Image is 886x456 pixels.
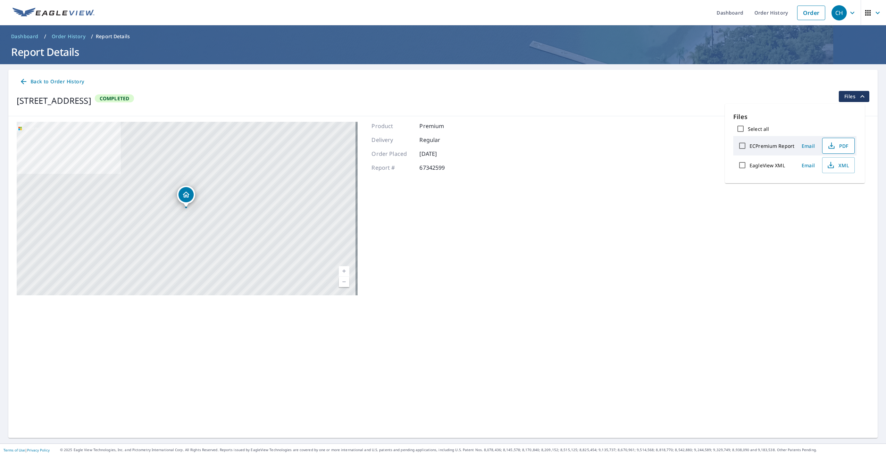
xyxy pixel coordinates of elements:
p: [DATE] [419,150,461,158]
label: EagleView XML [750,162,785,169]
p: Product [371,122,413,130]
nav: breadcrumb [8,31,878,42]
p: | [3,448,50,452]
span: XML [827,161,849,169]
span: Dashboard [11,33,39,40]
label: ECPremium Report [750,143,794,149]
div: CH [831,5,847,20]
a: Order History [49,31,88,42]
span: PDF [827,142,849,150]
button: filesDropdownBtn-67342599 [838,91,869,102]
p: Order Placed [371,150,413,158]
button: PDF [822,138,855,154]
div: [STREET_ADDRESS] [17,94,91,107]
a: Current Level 17, Zoom Out [339,277,349,287]
button: Email [797,160,819,171]
img: EV Logo [12,8,94,18]
p: Delivery [371,136,413,144]
a: Order [797,6,825,20]
p: Report # [371,163,413,172]
li: / [44,32,46,41]
a: Current Level 17, Zoom In [339,266,349,277]
p: Files [733,112,856,121]
p: Regular [419,136,461,144]
span: Email [800,162,817,169]
div: Dropped pin, building 1, Residential property, 24 Fieldfare Way Charleston, SC 29414 [177,186,195,207]
p: Premium [419,122,461,130]
h1: Report Details [8,45,878,59]
span: Back to Order History [19,77,84,86]
a: Back to Order History [17,75,87,88]
button: XML [822,157,855,173]
p: © 2025 Eagle View Technologies, Inc. and Pictometry International Corp. All Rights Reserved. Repo... [60,447,883,453]
a: Privacy Policy [27,448,50,453]
span: Files [844,92,867,101]
button: Email [797,141,819,151]
li: / [91,32,93,41]
a: Terms of Use [3,448,25,453]
span: Order History [52,33,85,40]
label: Select all [748,126,769,132]
span: Email [800,143,817,149]
p: 67342599 [419,163,461,172]
a: Dashboard [8,31,41,42]
span: Completed [95,95,134,102]
p: Report Details [96,33,130,40]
